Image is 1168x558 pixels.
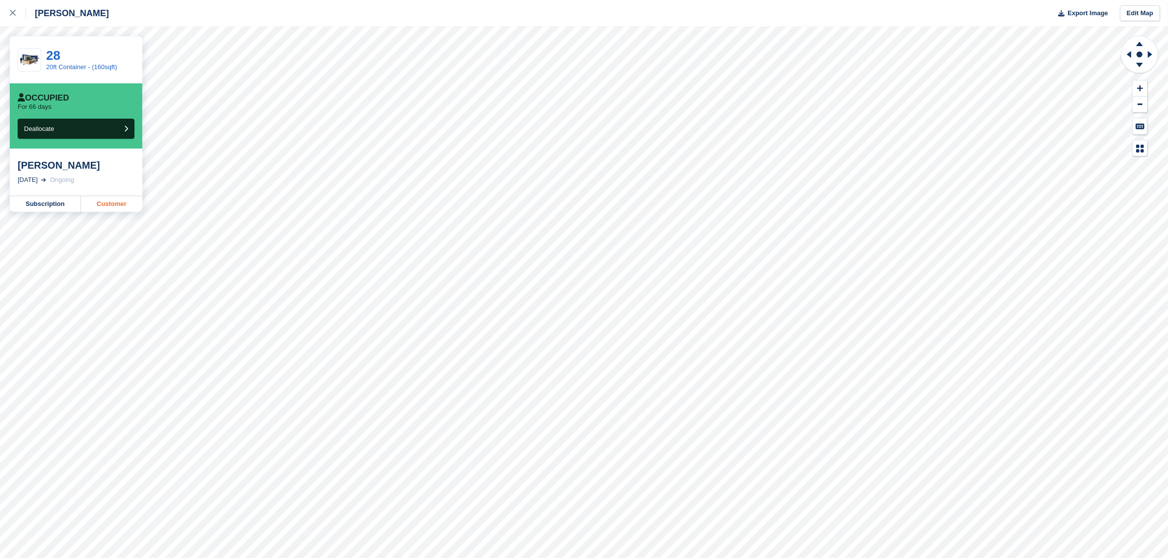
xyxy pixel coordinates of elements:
[1133,80,1147,97] button: Zoom In
[18,51,41,69] img: 20-ft-container.jpg
[1067,8,1108,18] span: Export Image
[1133,97,1147,113] button: Zoom Out
[1133,140,1147,156] button: Map Legend
[1120,5,1160,22] a: Edit Map
[50,175,74,185] div: Ongoing
[41,178,46,182] img: arrow-right-light-icn-cde0832a797a2874e46488d9cf13f60e5c3a73dbe684e267c42b8395dfbc2abf.svg
[10,196,81,212] a: Subscription
[18,119,134,139] button: Deallocate
[1133,118,1147,134] button: Keyboard Shortcuts
[81,196,142,212] a: Customer
[18,93,69,103] div: Occupied
[18,103,52,111] p: For 66 days
[18,159,134,171] div: [PERSON_NAME]
[46,48,60,63] a: 28
[26,7,109,19] div: [PERSON_NAME]
[18,175,38,185] div: [DATE]
[46,63,117,71] a: 20ft Container - (160sqft)
[24,125,54,132] span: Deallocate
[1052,5,1108,22] button: Export Image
